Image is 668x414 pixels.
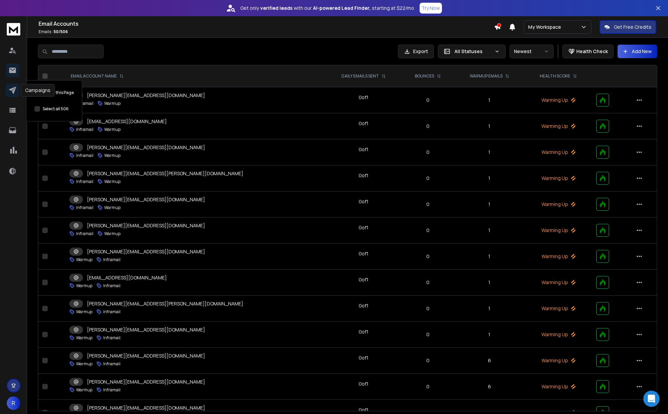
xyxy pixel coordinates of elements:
p: Warmup [76,309,92,315]
p: Warming Up [529,227,588,234]
p: Warmup [104,101,120,106]
button: R [7,396,20,410]
p: Warmup [76,361,92,367]
p: Inframail [76,127,93,132]
td: 1 [454,296,525,322]
p: Inframail [76,205,93,210]
p: Warming Up [529,383,588,390]
p: 0 [406,201,450,208]
button: Export [398,45,434,58]
p: [PERSON_NAME][EMAIL_ADDRESS][PERSON_NAME][DOMAIN_NAME] [87,170,243,177]
p: 0 [406,97,450,103]
div: 0 of 1 [359,250,369,257]
p: Emails : [39,29,494,34]
p: 0 [406,279,450,286]
p: Warmup [76,283,92,289]
p: Inframail [103,283,120,289]
p: Warming Up [529,279,588,286]
p: Warming Up [529,201,588,208]
div: 0 of 1 [359,276,369,283]
p: Warming Up [529,149,588,156]
p: Get only with our starting at $22/mo [240,5,414,11]
p: 0 [406,175,450,182]
p: [EMAIL_ADDRESS][DOMAIN_NAME] [87,118,167,125]
p: [PERSON_NAME][EMAIL_ADDRESS][DOMAIN_NAME] [87,378,205,385]
button: Try Now [420,3,442,14]
div: 0 of 1 [359,328,369,335]
p: Warming Up [529,253,588,260]
span: 50 / 506 [53,29,68,34]
p: Warmup [104,153,120,158]
td: 1 [454,244,525,270]
td: 1 [454,113,525,139]
p: 0 [406,357,450,364]
p: Warmup [104,127,120,132]
p: 0 [406,305,450,312]
p: Inframail [76,231,93,236]
div: 0 of 1 [359,94,369,101]
td: 1 [454,322,525,348]
p: [PERSON_NAME][EMAIL_ADDRESS][DOMAIN_NAME] [87,405,205,411]
button: Health Check [562,45,614,58]
div: EMAIL ACCOUNT NAME [71,73,124,79]
td: 6 [454,348,525,374]
p: Warming Up [529,331,588,338]
p: Warming Up [529,175,588,182]
p: All Statuses [454,48,492,55]
p: BOUNCES [415,73,434,79]
div: 0 of 1 [359,354,369,361]
td: 6 [454,374,525,400]
div: 0 of 1 [359,224,369,231]
div: Campaigns [21,84,55,97]
p: HEALTH SCORE [540,73,570,79]
div: 0 of 1 [359,381,369,387]
p: Warming Up [529,357,588,364]
p: Try Now [422,5,440,11]
img: logo [7,23,20,36]
button: Add New [618,45,657,58]
p: [PERSON_NAME][EMAIL_ADDRESS][DOMAIN_NAME] [87,326,205,333]
p: [PERSON_NAME][EMAIL_ADDRESS][DOMAIN_NAME] [87,222,205,229]
strong: verified leads [260,5,292,11]
p: Inframail [76,153,93,158]
p: DAILY EMAILS SENT [341,73,379,79]
p: My Workspace [528,24,564,30]
div: 0 of 1 [359,407,369,413]
label: Select all 506 [43,106,69,112]
p: 0 [406,149,450,156]
p: Inframail [103,257,120,262]
td: 1 [454,87,525,113]
td: 1 [454,270,525,296]
td: 1 [454,165,525,191]
div: Open Intercom Messenger [643,391,660,407]
p: Get Free Credits [614,24,651,30]
p: Warming Up [529,305,588,312]
p: Inframail [103,309,120,315]
div: 0 of 1 [359,120,369,127]
strong: AI-powered Lead Finder, [313,5,371,11]
p: Health Check [576,48,608,55]
p: Inframail [103,335,120,341]
p: [PERSON_NAME][EMAIL_ADDRESS][DOMAIN_NAME] [87,352,205,359]
p: Warming Up [529,97,588,103]
p: Warmup [104,179,120,184]
button: Newest [510,45,554,58]
p: [PERSON_NAME][EMAIL_ADDRESS][DOMAIN_NAME] [87,196,205,203]
td: 1 [454,217,525,244]
p: Inframail [76,101,93,106]
p: Warmup [76,335,92,341]
p: Warmup [76,257,92,262]
p: 0 [406,253,450,260]
p: [PERSON_NAME][EMAIL_ADDRESS][DOMAIN_NAME] [87,248,205,255]
p: Warmup [104,231,120,236]
p: 0 [406,383,450,390]
p: [PERSON_NAME][EMAIL_ADDRESS][DOMAIN_NAME] [87,92,205,99]
div: 0 of 1 [359,198,369,205]
p: [PERSON_NAME][EMAIL_ADDRESS][PERSON_NAME][DOMAIN_NAME] [87,300,243,307]
p: Warming Up [529,123,588,130]
div: 0 of 1 [359,172,369,179]
p: 0 [406,123,450,130]
p: Inframail [103,361,120,367]
p: 0 [406,331,450,338]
